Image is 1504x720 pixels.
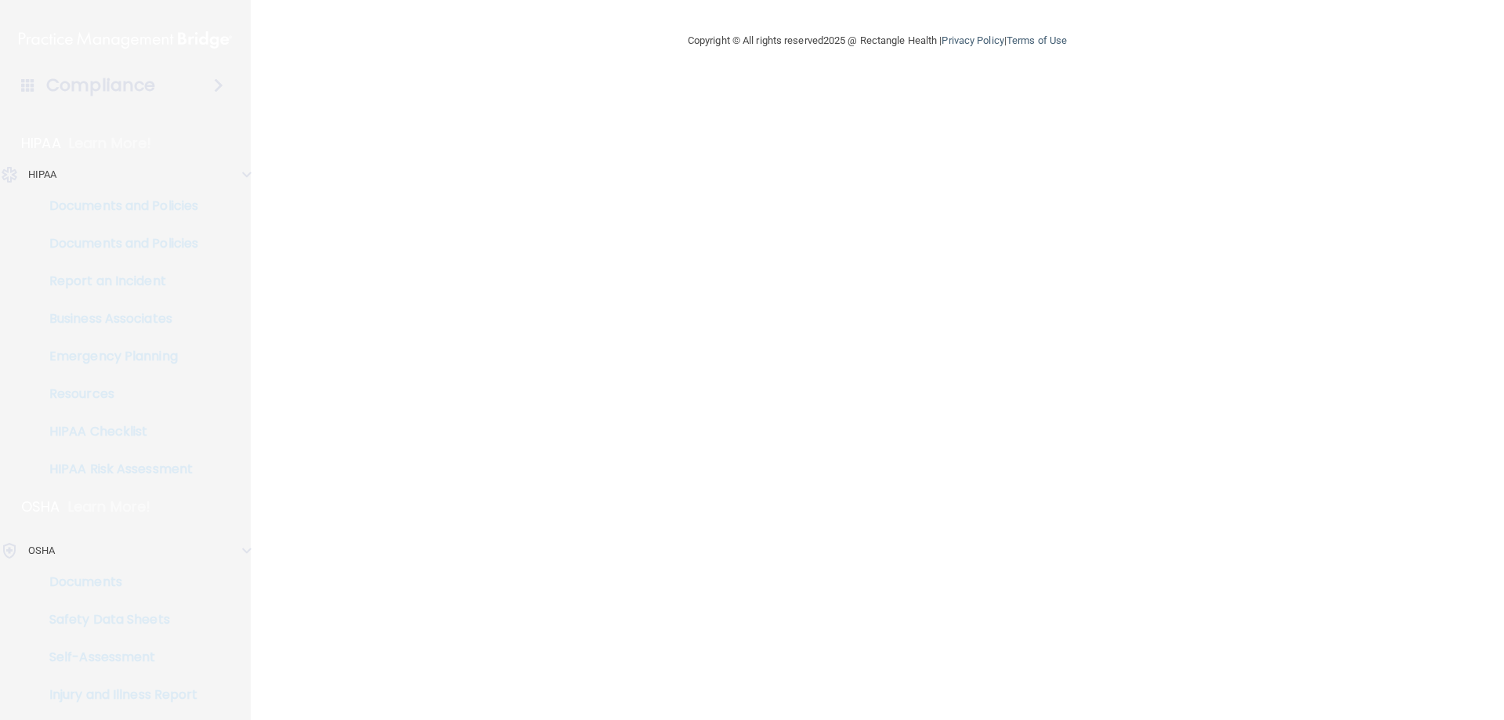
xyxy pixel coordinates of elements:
p: Emergency Planning [10,349,224,364]
p: Report an Incident [10,273,224,289]
p: Documents and Policies [10,236,224,251]
h4: Compliance [46,74,155,96]
p: HIPAA Risk Assessment [10,461,224,477]
p: Safety Data Sheets [10,612,224,628]
div: Copyright © All rights reserved 2025 @ Rectangle Health | | [591,16,1163,66]
p: HIPAA [21,134,61,153]
p: Business Associates [10,311,224,327]
p: Learn More! [68,497,151,516]
a: Terms of Use [1007,34,1067,46]
p: HIPAA [28,165,57,184]
p: OSHA [21,497,60,516]
p: Documents and Policies [10,198,224,214]
p: Injury and Illness Report [10,687,224,703]
p: OSHA [28,541,55,560]
img: PMB logo [19,24,232,56]
p: Documents [10,574,224,590]
p: Self-Assessment [10,649,224,665]
p: HIPAA Checklist [10,424,224,440]
a: Privacy Policy [942,34,1003,46]
p: Learn More! [69,134,152,153]
p: Resources [10,386,224,402]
